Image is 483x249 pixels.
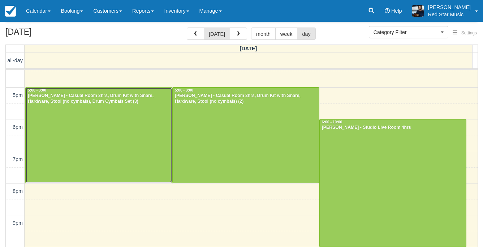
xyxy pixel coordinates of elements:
[28,88,46,92] span: 5:00 - 8:00
[13,92,23,98] span: 5pm
[172,87,319,183] a: 5:00 - 8:00[PERSON_NAME] - Casual Room 3hrs, Drum Kit with Snare, Hardware, Stool (no cymbals) (2)
[174,93,317,105] div: [PERSON_NAME] - Casual Room 3hrs, Drum Kit with Snare, Hardware, Stool (no cymbals) (2)
[175,88,193,92] span: 5:00 - 8:00
[322,125,464,131] div: [PERSON_NAME] - Studio Live Room 4hrs
[8,58,23,63] span: all-day
[391,8,402,14] span: Help
[27,93,170,105] div: [PERSON_NAME] - Casual Room 3hrs, Drum Kit with Snare, Hardware, Stool (no cymbals), Drum Cymbals...
[240,46,257,51] span: [DATE]
[448,28,481,38] button: Settings
[13,220,23,226] span: 9pm
[275,28,298,40] button: week
[5,28,97,41] h2: [DATE]
[461,30,477,35] span: Settings
[297,28,315,40] button: day
[25,87,172,183] a: 5:00 - 8:00[PERSON_NAME] - Casual Room 3hrs, Drum Kit with Snare, Hardware, Stool (no cymbals), D...
[322,120,342,124] span: 6:00 - 10:00
[428,11,471,18] p: Red Star Music
[204,28,230,40] button: [DATE]
[13,124,23,130] span: 6pm
[369,26,448,38] button: Category Filter
[428,4,471,11] p: [PERSON_NAME]
[13,156,23,162] span: 7pm
[374,29,439,36] span: Category Filter
[319,119,466,247] a: 6:00 - 10:00[PERSON_NAME] - Studio Live Room 4hrs
[412,5,424,17] img: A1
[13,188,23,194] span: 8pm
[385,8,390,13] i: Help
[251,28,276,40] button: month
[5,6,16,17] img: checkfront-main-nav-mini-logo.png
